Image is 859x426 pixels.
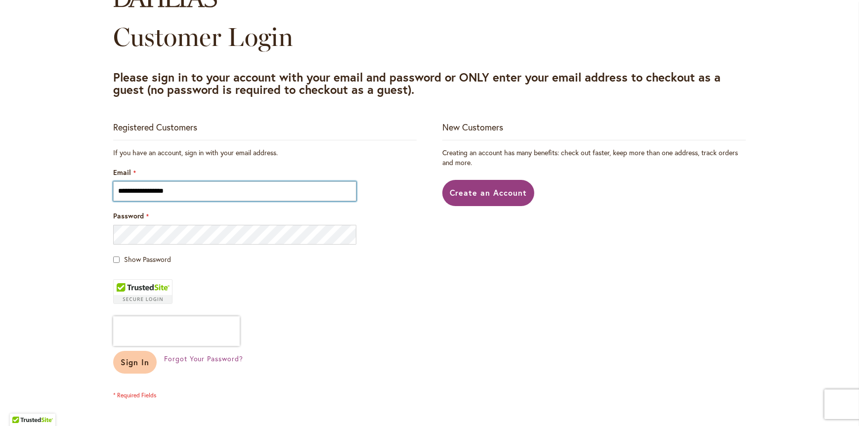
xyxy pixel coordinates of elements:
strong: Please sign in to your account with your email and password or ONLY enter your email address to c... [113,69,721,97]
div: If you have an account, sign in with your email address. [113,148,417,158]
span: Create an Account [450,187,527,198]
span: Customer Login [113,21,293,52]
span: Forgot Your Password? [164,354,243,363]
span: Email [113,168,131,177]
iframe: reCAPTCHA [113,316,240,346]
p: Creating an account has many benefits: check out faster, keep more than one address, track orders... [442,148,746,168]
span: Password [113,211,144,220]
a: Create an Account [442,180,535,206]
a: Forgot Your Password? [164,354,243,364]
strong: New Customers [442,121,503,133]
button: Sign In [113,351,157,374]
span: Sign In [121,357,149,367]
iframe: Launch Accessibility Center [7,391,35,419]
strong: Registered Customers [113,121,197,133]
div: TrustedSite Certified [113,279,172,304]
span: Show Password [124,255,171,264]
